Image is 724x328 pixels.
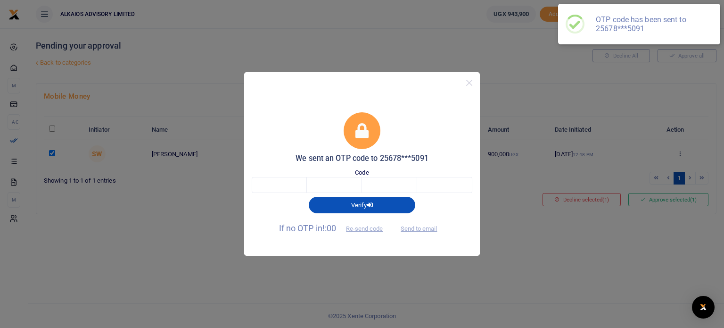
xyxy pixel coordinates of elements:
[322,223,336,233] span: !:00
[692,296,715,319] div: Open Intercom Messenger
[309,197,415,213] button: Verify
[462,76,476,90] button: Close
[355,168,369,177] label: Code
[596,15,705,33] div: OTP code has been sent to 25678***5091
[279,223,391,233] span: If no OTP in
[252,154,472,163] h5: We sent an OTP code to 25678***5091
